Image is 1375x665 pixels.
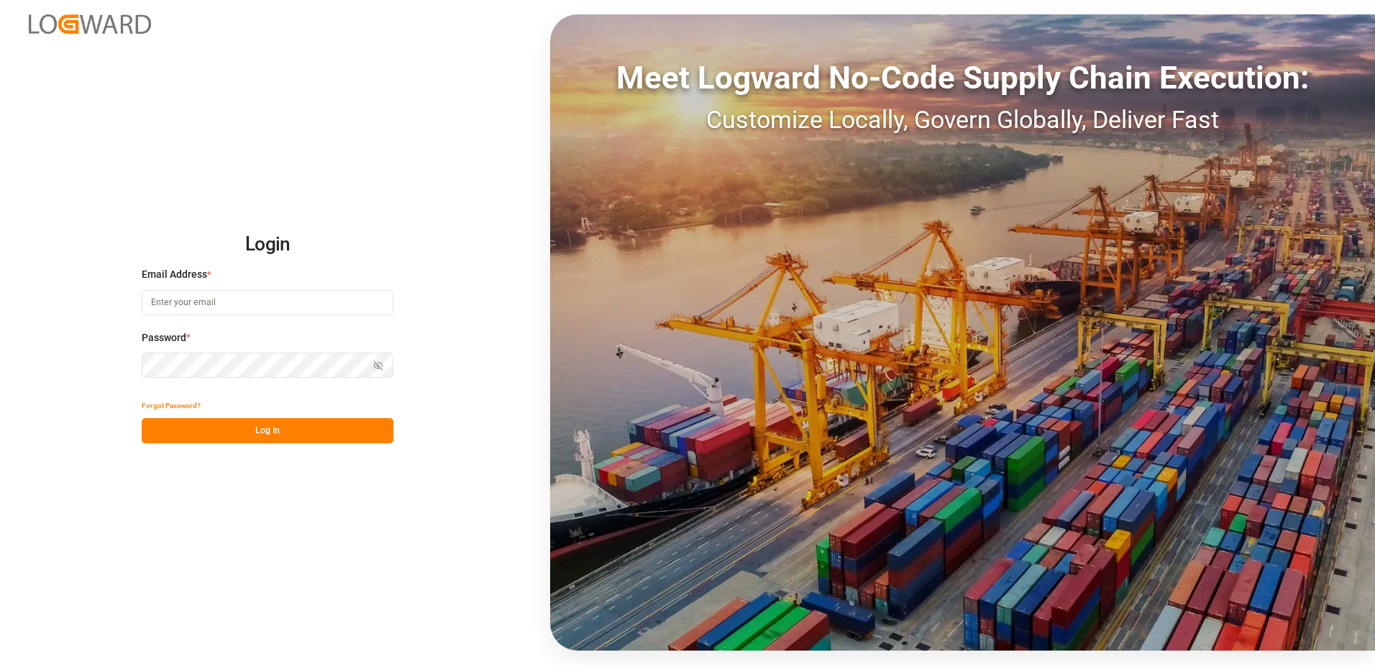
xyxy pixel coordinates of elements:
[142,267,207,282] span: Email Address
[142,222,393,268] h2: Login
[550,101,1375,138] div: Customize Locally, Govern Globally, Deliver Fast
[142,330,186,345] span: Password
[142,418,393,443] button: Log In
[29,14,151,34] img: Logward_new_orange.png
[142,393,201,418] button: Forgot Password?
[550,54,1375,101] div: Meet Logward No-Code Supply Chain Execution:
[142,290,393,315] input: Enter your email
